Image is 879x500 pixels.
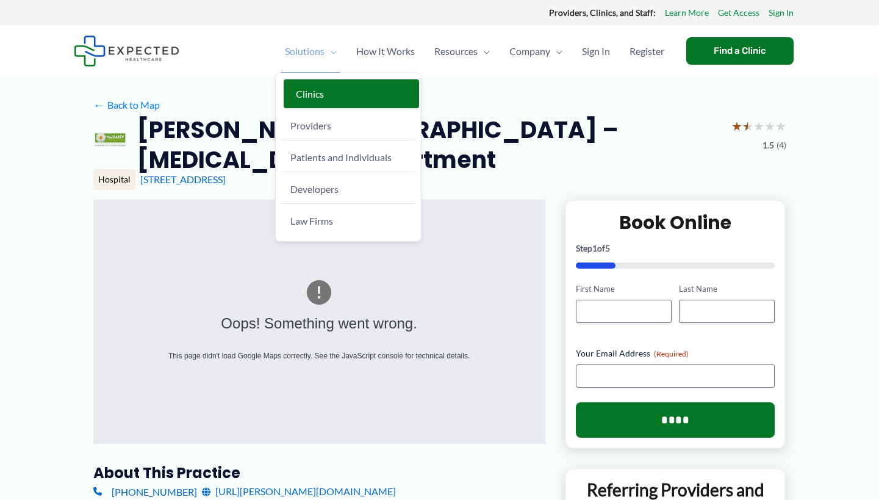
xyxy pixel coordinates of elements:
[777,137,786,153] span: (4)
[549,7,656,18] strong: Providers, Clinics, and Staff:
[630,30,664,73] span: Register
[576,211,775,234] h2: Book Online
[142,349,497,363] div: This page didn't load Google Maps correctly. See the JavaScript console for technical details.
[93,99,105,111] span: ←
[142,310,497,338] div: Oops! Something went wrong.
[281,175,416,204] a: Developers
[576,347,775,360] label: Your Email Address
[356,30,415,73] span: How It Works
[281,206,416,235] a: Law Firms
[775,115,786,137] span: ★
[140,173,226,185] a: [STREET_ADDRESS]
[284,79,419,109] a: Clinics
[478,30,490,73] span: Menu Toggle
[290,183,339,195] span: Developers
[275,30,674,73] nav: Primary Site Navigation
[325,30,337,73] span: Menu Toggle
[434,30,478,73] span: Resources
[74,35,179,67] img: Expected Healthcare Logo - side, dark font, small
[576,244,775,253] p: Step of
[137,115,722,175] h2: [PERSON_NAME][GEOGRAPHIC_DATA] – [MEDICAL_DATA] Department
[346,30,425,73] a: How It Works
[679,283,775,295] label: Last Name
[769,5,794,21] a: Sign In
[425,30,500,73] a: ResourcesMenu Toggle
[576,283,672,295] label: First Name
[665,5,709,21] a: Learn More
[753,115,764,137] span: ★
[686,37,794,65] a: Find a Clinic
[742,115,753,137] span: ★
[275,30,346,73] a: SolutionsMenu Toggle
[290,215,333,226] span: Law Firms
[654,349,689,358] span: (Required)
[509,30,550,73] span: Company
[281,111,416,140] a: Providers
[550,30,562,73] span: Menu Toggle
[620,30,674,73] a: Register
[764,115,775,137] span: ★
[605,243,610,253] span: 5
[572,30,620,73] a: Sign In
[290,151,392,163] span: Patients and Individuals
[500,30,572,73] a: CompanyMenu Toggle
[281,143,416,172] a: Patients and Individuals
[93,463,545,482] h3: About this practice
[592,243,597,253] span: 1
[582,30,610,73] span: Sign In
[731,115,742,137] span: ★
[93,96,160,114] a: ←Back to Map
[762,137,774,153] span: 1.5
[93,169,135,190] div: Hospital
[296,88,324,100] span: Clinics
[290,120,331,131] span: Providers
[718,5,759,21] a: Get Access
[285,30,325,73] span: Solutions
